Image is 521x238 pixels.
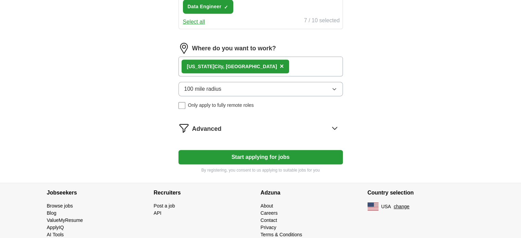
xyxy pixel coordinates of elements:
a: Contact [261,217,277,223]
a: Blog [47,210,57,216]
div: 7 / 10 selected [304,16,339,26]
span: Data Engineer [188,3,222,10]
a: Privacy [261,225,276,230]
img: filter [178,123,189,134]
a: Careers [261,210,278,216]
a: API [154,210,162,216]
div: City, [GEOGRAPHIC_DATA] [187,63,277,70]
a: Post a job [154,203,175,209]
span: 100 mile radius [184,85,222,93]
h4: Country selection [368,183,474,202]
span: ✓ [224,4,228,10]
label: Where do you want to work? [192,44,276,53]
input: Only apply to fully remote roles [178,102,185,109]
span: USA [381,203,391,210]
a: Terms & Conditions [261,232,302,237]
span: × [280,62,284,70]
a: AI Tools [47,232,64,237]
img: US flag [368,202,379,211]
a: About [261,203,273,209]
span: Only apply to fully remote roles [188,102,254,109]
button: × [280,61,284,72]
p: By registering, you consent to us applying to suitable jobs for you [178,167,343,173]
button: change [394,203,409,210]
strong: [US_STATE] [187,64,214,69]
span: Advanced [192,124,222,134]
button: 100 mile radius [178,82,343,96]
a: ApplyIQ [47,225,64,230]
a: Browse jobs [47,203,73,209]
button: Select all [183,18,205,26]
img: location.png [178,43,189,54]
button: Start applying for jobs [178,150,343,164]
a: ValueMyResume [47,217,83,223]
